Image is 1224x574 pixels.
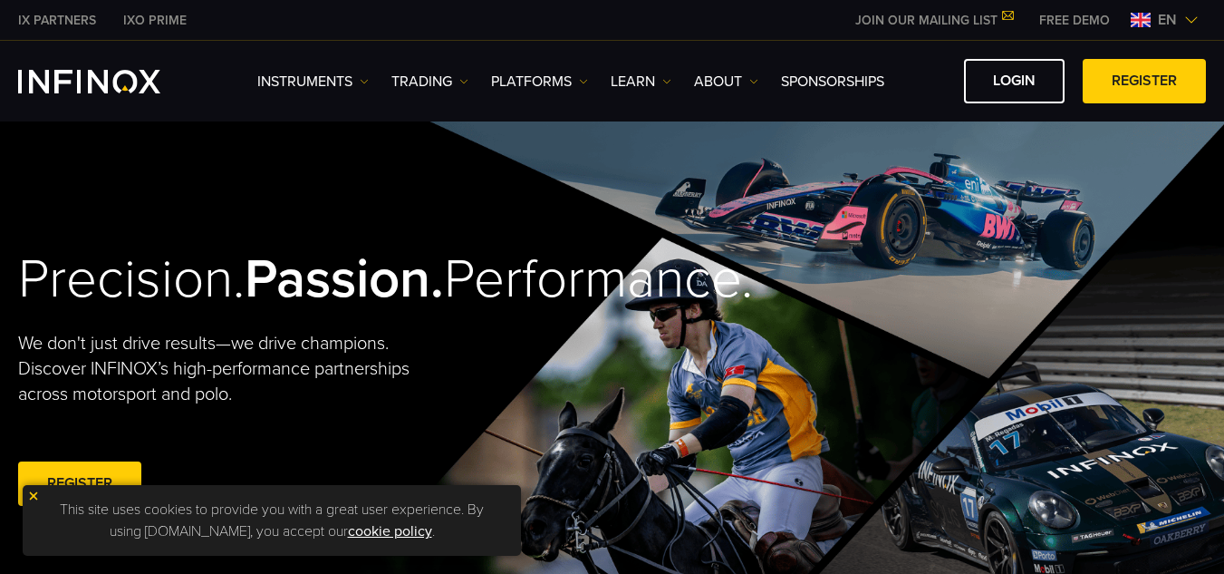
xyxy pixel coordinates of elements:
[391,71,468,92] a: TRADING
[1083,59,1206,103] a: REGISTER
[18,462,141,506] a: REGISTER
[1026,11,1123,30] a: INFINOX MENU
[842,13,1026,28] a: JOIN OUR MAILING LIST
[348,522,432,540] a: cookie policy
[491,71,588,92] a: PLATFORMS
[611,71,671,92] a: Learn
[18,247,553,313] h2: Precision. Performance.
[1151,9,1184,31] span: en
[694,71,758,92] a: ABOUT
[18,331,446,407] p: We don't just drive results—we drive champions. Discover INFINOX’s high-performance partnerships ...
[964,59,1065,103] a: LOGIN
[110,11,200,30] a: INFINOX
[257,71,369,92] a: Instruments
[18,70,203,93] a: INFINOX Logo
[781,71,884,92] a: SPONSORSHIPS
[27,490,40,502] img: yellow close icon
[32,494,512,547] p: This site uses cookies to provide you with a great user experience. By using [DOMAIN_NAME], you a...
[245,247,444,312] strong: Passion.
[5,11,110,30] a: INFINOX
